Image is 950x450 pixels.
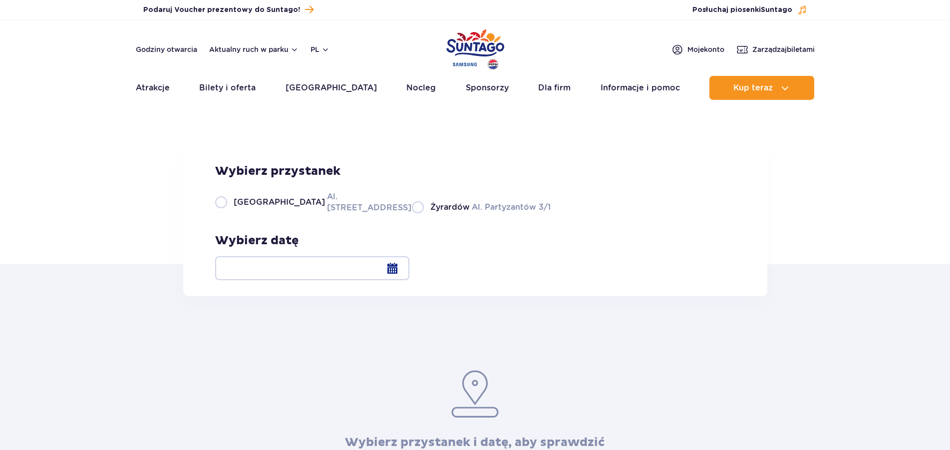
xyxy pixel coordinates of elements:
[709,76,814,100] button: Kup teraz
[412,201,551,213] label: Al. Partyzantów 3/1
[209,45,299,53] button: Aktualny ruch w parku
[406,76,436,100] a: Nocleg
[234,197,325,208] span: [GEOGRAPHIC_DATA]
[286,76,377,100] a: [GEOGRAPHIC_DATA]
[736,43,815,55] a: Zarządzajbiletami
[752,44,815,54] span: Zarządzaj biletami
[215,164,551,179] h3: Wybierz przystanek
[466,76,509,100] a: Sponsorzy
[538,76,571,100] a: Dla firm
[733,83,773,92] span: Kup teraz
[692,5,792,15] span: Posłuchaj piosenki
[215,191,400,213] label: Al. [STREET_ADDRESS]
[311,44,329,54] button: pl
[601,76,680,100] a: Informacje i pomoc
[430,202,470,213] span: Żyrardów
[446,25,504,71] a: Park of Poland
[136,44,197,54] a: Godziny otwarcia
[761,6,792,13] span: Suntago
[136,76,170,100] a: Atrakcje
[199,76,256,100] a: Bilety i oferta
[450,369,500,419] img: pin.953eee3c.svg
[687,44,724,54] span: Moje konto
[143,5,300,15] span: Podaruj Voucher prezentowy do Suntago!
[692,5,807,15] button: Posłuchaj piosenkiSuntago
[143,3,314,16] a: Podaruj Voucher prezentowy do Suntago!
[671,43,724,55] a: Mojekonto
[215,233,409,248] h3: Wybierz datę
